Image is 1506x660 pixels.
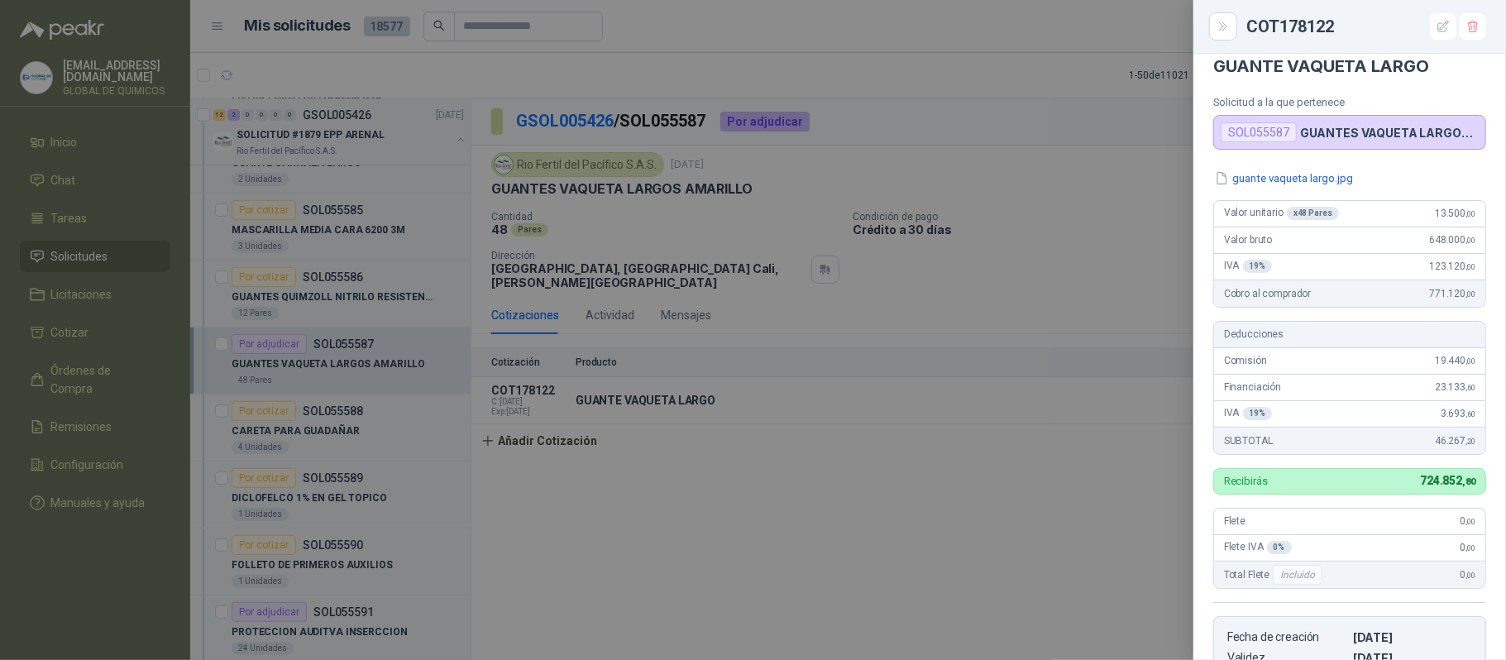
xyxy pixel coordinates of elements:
[1224,541,1292,554] span: Flete IVA
[1465,236,1475,245] span: ,00
[1465,409,1475,418] span: ,60
[1462,476,1475,487] span: ,80
[1435,355,1475,366] span: 19.440
[1213,17,1233,36] button: Close
[1465,383,1475,392] span: ,60
[1465,517,1475,526] span: ,00
[1465,543,1475,552] span: ,00
[1435,381,1475,393] span: 23.133
[1243,260,1273,273] div: 19 %
[1273,565,1322,585] div: Incluido
[1224,565,1326,585] span: Total Flete
[1353,630,1472,644] p: [DATE]
[1435,435,1475,447] span: 46.267
[1246,13,1486,40] div: COT178122
[1465,289,1475,299] span: ,00
[1224,234,1272,246] span: Valor bruto
[1213,56,1486,76] h4: GUANTE VAQUETA LARGO
[1435,208,1475,219] span: 13.500
[1465,571,1475,580] span: ,00
[1224,407,1272,420] span: IVA
[1224,260,1272,273] span: IVA
[1300,126,1479,140] p: GUANTES VAQUETA LARGOS AMARILLO
[1224,288,1311,299] span: Cobro al comprador
[1224,435,1273,447] span: SUBTOTAL
[1420,474,1475,487] span: 724.852
[1224,381,1281,393] span: Financiación
[1243,407,1273,420] div: 19 %
[1224,207,1339,220] span: Valor unitario
[1465,437,1475,446] span: ,20
[1213,170,1355,187] button: guante vaqueta largo.jpg
[1461,542,1475,553] span: 0
[1224,328,1284,340] span: Deducciones
[1461,569,1475,581] span: 0
[1465,356,1475,366] span: ,00
[1224,476,1268,486] p: Recibirás
[1465,262,1475,271] span: ,00
[1465,209,1475,218] span: ,00
[1221,122,1297,142] div: SOL055587
[1429,261,1475,272] span: 123.120
[1224,355,1267,366] span: Comisión
[1429,234,1475,246] span: 648.000
[1461,515,1475,527] span: 0
[1213,96,1486,108] p: Solicitud a la que pertenece
[1429,288,1475,299] span: 771.120
[1227,630,1346,644] p: Fecha de creación
[1267,541,1292,554] div: 0 %
[1287,207,1339,220] div: x 48 Pares
[1224,515,1245,527] span: Flete
[1441,408,1475,419] span: 3.693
